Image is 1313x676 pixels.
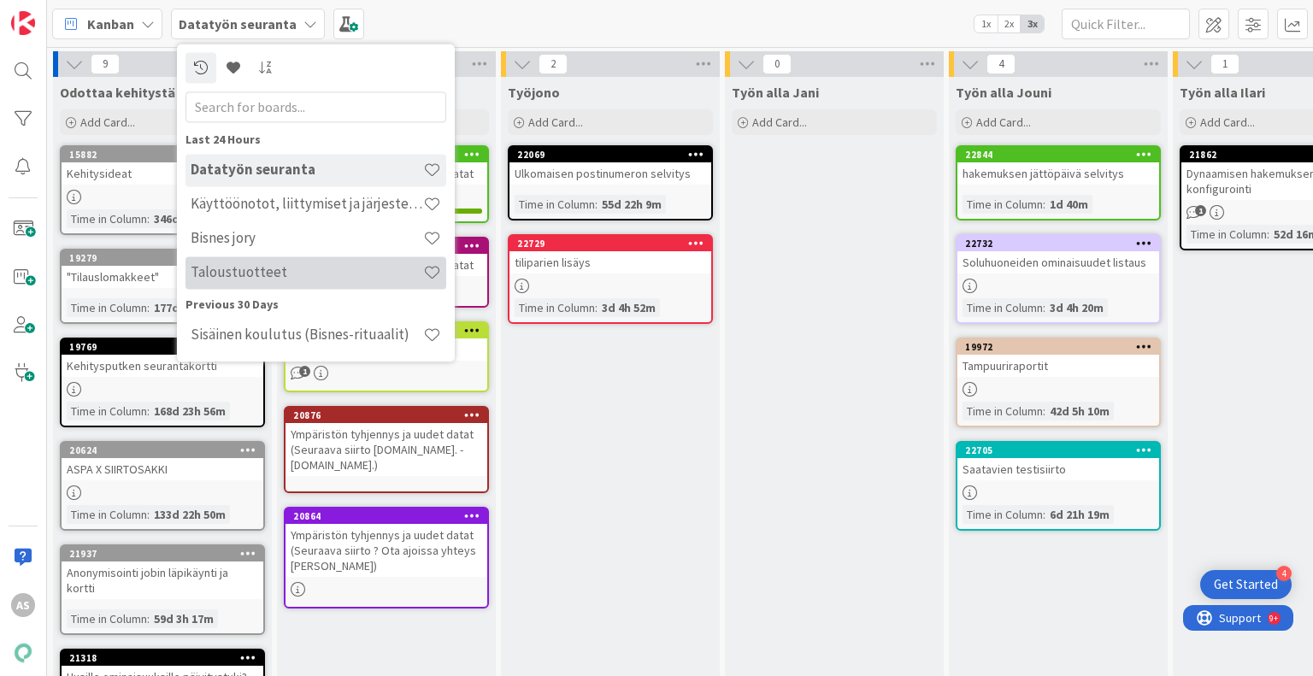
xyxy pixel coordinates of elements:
div: Time in Column [67,209,147,228]
div: Ympäristön tyhjennys ja uudet datat (Seuraava siirto ? Ota ajoissa yhteys [PERSON_NAME]) [286,524,487,577]
span: Add Card... [1200,115,1255,130]
div: 19972Tampuuriraportit [957,339,1159,377]
div: 19972 [965,341,1159,353]
a: 22069Ulkomaisen postinumeron selvitysTime in Column:55d 22h 9m [508,145,713,220]
div: hakemuksen jättöpäivä selvitys [957,162,1159,185]
div: Time in Column [1186,225,1267,244]
div: Time in Column [67,298,147,317]
span: Add Card... [752,115,807,130]
div: 55d 22h 9m [598,195,666,214]
div: 20864Ympäristön tyhjennys ja uudet datat (Seuraava siirto ? Ota ajoissa yhteys [PERSON_NAME]) [286,508,487,577]
h4: Bisnes jory [191,230,423,247]
span: : [147,609,150,628]
span: 9 [91,54,120,74]
span: Add Card... [80,115,135,130]
div: Get Started [1214,576,1278,593]
span: Add Card... [976,115,1031,130]
a: 19279"Tilauslomakkeet"Time in Column:177d 2h 25m [60,249,265,324]
div: Anonymisointi jobin läpikäynti ja kortti [62,561,263,599]
div: 19279 [69,252,263,264]
div: 3d 4h 52m [598,298,660,317]
span: Työjono [508,84,560,101]
div: 20876Ympäristön tyhjennys ja uudet datat (Seuraava siirto [DOMAIN_NAME]. - [DOMAIN_NAME].) [286,408,487,476]
div: 9+ [86,7,95,21]
div: 19279 [62,250,263,266]
a: 20876Ympäristön tyhjennys ja uudet datat (Seuraava siirto [DOMAIN_NAME]. - [DOMAIN_NAME].) [284,406,489,493]
div: 19769Kehitysputken seurantakortti [62,339,263,377]
div: 22732Soluhuoneiden ominaisuudet listaus [957,236,1159,273]
a: 21937Anonymisointi jobin läpikäynti ja korttiTime in Column:59d 3h 17m [60,544,265,635]
span: Työn alla Jani [732,84,819,101]
span: : [595,298,598,317]
a: 19769Kehitysputken seurantakorttiTime in Column:168d 23h 56m [60,338,265,427]
img: Visit kanbanzone.com [11,11,35,35]
input: Quick Filter... [1062,9,1190,39]
div: Tampuuriraportit [957,355,1159,377]
div: 19279"Tilauslomakkeet" [62,250,263,288]
div: tiliparien lisäys [509,251,711,273]
div: 133d 22h 50m [150,505,230,524]
div: 22069 [517,149,711,161]
span: 1x [974,15,998,32]
span: Työn alla Ilari [1180,84,1265,101]
div: Time in Column [67,609,147,628]
div: Last 24 Hours [185,131,446,149]
span: 1 [1210,54,1239,74]
div: Time in Column [963,298,1043,317]
div: 15882Kehitysideat [62,147,263,185]
div: 21318 [69,652,263,664]
a: 19972TampuuriraportitTime in Column:42d 5h 10m [956,338,1161,427]
div: 22729tiliparien lisäys [509,236,711,273]
span: 0 [762,54,792,74]
div: 22069Ulkomaisen postinumeron selvitys [509,147,711,185]
span: Support [36,3,78,23]
div: Soluhuoneiden ominaisuudet listaus [957,251,1159,273]
div: 22732 [957,236,1159,251]
div: Time in Column [67,402,147,420]
a: 22844hakemuksen jättöpäivä selvitysTime in Column:1d 40m [956,145,1161,220]
a: 20864Ympäristön tyhjennys ja uudet datat (Seuraava siirto ? Ota ajoissa yhteys [PERSON_NAME]) [284,507,489,608]
div: 22729 [517,238,711,250]
div: 20876 [286,408,487,423]
span: : [1043,402,1045,420]
div: 20864 [293,510,487,522]
div: 22069 [509,147,711,162]
div: "Tilauslomakkeet" [62,266,263,288]
div: 15882 [69,149,263,161]
span: : [1043,195,1045,214]
h4: Taloustuotteet [191,264,423,281]
span: Add Card... [528,115,583,130]
div: Ulkomaisen postinumeron selvitys [509,162,711,185]
div: 22844 [965,149,1159,161]
span: 1 [299,366,310,377]
div: 19769 [69,341,263,353]
div: Kehitysideat [62,162,263,185]
div: Time in Column [515,195,595,214]
div: 19972 [957,339,1159,355]
div: Time in Column [963,402,1043,420]
span: : [1043,505,1045,524]
div: 22705 [965,444,1159,456]
div: Time in Column [515,298,595,317]
div: 22844hakemuksen jättöpäivä selvitys [957,147,1159,185]
div: Time in Column [963,195,1043,214]
div: 19769 [62,339,263,355]
div: 20624 [62,443,263,458]
span: : [1043,298,1045,317]
span: Kanban [87,14,134,34]
div: 21937 [69,548,263,560]
span: 1 [1195,205,1206,216]
div: 168d 23h 56m [150,402,230,420]
h4: Sisäinen koulutus (Bisnes-rituaalit) [191,326,423,344]
a: 22705Saatavien testisiirtoTime in Column:6d 21h 19m [956,441,1161,531]
div: Time in Column [67,505,147,524]
span: : [147,402,150,420]
div: 21937 [62,546,263,561]
h4: Käyttöönotot, liittymiset ja järjestelmävaihdokset [191,196,423,213]
div: 20624 [69,444,263,456]
a: 15882KehitysideatTime in Column:346d 22h 41m [60,145,265,235]
a: 20624ASPA X SIIRTOSAKKITime in Column:133d 22h 50m [60,441,265,531]
a: 22729tiliparien lisäysTime in Column:3d 4h 52m [508,234,713,324]
div: AS [11,593,35,617]
div: 177d 2h 25m [150,298,224,317]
